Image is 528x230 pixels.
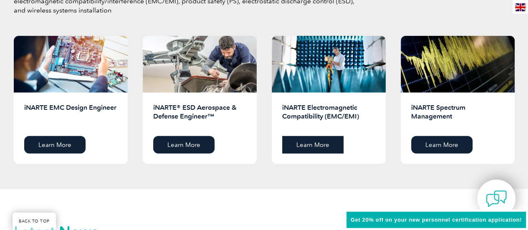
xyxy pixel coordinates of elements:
[24,103,117,130] h2: iNARTE EMC Design Engineer
[351,217,522,223] span: Get 20% off on your new personnel certification application!
[282,136,344,154] a: Learn More
[282,103,375,130] h2: iNARTE Electromagnetic Compatibility (EMC/EMI)
[411,136,472,154] a: Learn More
[153,103,246,130] h2: iNARTE® ESD Aerospace & Defense Engineer™
[411,103,504,130] h2: iNARTE Spectrum Management
[486,188,507,209] img: contact-chat.png
[153,136,215,154] a: Learn More
[13,212,56,230] a: BACK TO TOP
[515,3,525,11] img: en
[24,136,86,154] a: Learn More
